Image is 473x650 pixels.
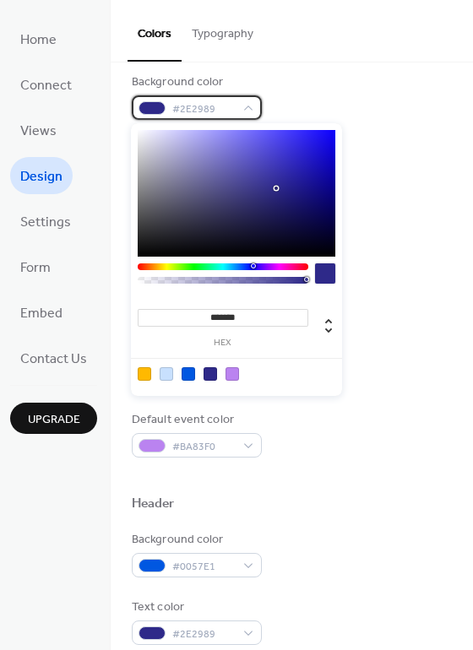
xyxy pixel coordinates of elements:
[20,209,71,236] span: Settings
[10,20,67,57] a: Home
[10,294,73,331] a: Embed
[172,626,235,643] span: #2E2989
[132,531,258,549] div: Background color
[132,599,258,616] div: Text color
[172,558,235,576] span: #0057E1
[10,157,73,194] a: Design
[20,118,57,145] span: Views
[10,111,67,149] a: Views
[160,367,173,381] div: rgb(200, 224, 254)
[20,164,63,191] span: Design
[132,411,258,429] div: Default event color
[20,301,63,328] span: Embed
[10,248,61,285] a: Form
[182,367,195,381] div: rgb(0, 87, 225)
[172,438,235,456] span: #BA83F0
[20,346,87,373] span: Contact Us
[10,203,81,240] a: Settings
[138,367,151,381] div: rgb(255, 185, 0)
[20,27,57,54] span: Home
[132,73,258,91] div: Background color
[28,411,80,429] span: Upgrade
[10,66,82,103] a: Connect
[226,367,239,381] div: rgb(186, 131, 240)
[20,73,72,100] span: Connect
[204,367,217,381] div: rgb(46, 41, 137)
[10,403,97,434] button: Upgrade
[138,339,308,348] label: hex
[172,100,235,118] span: #2E2989
[20,255,51,282] span: Form
[10,339,97,376] a: Contact Us
[132,496,175,513] div: Header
